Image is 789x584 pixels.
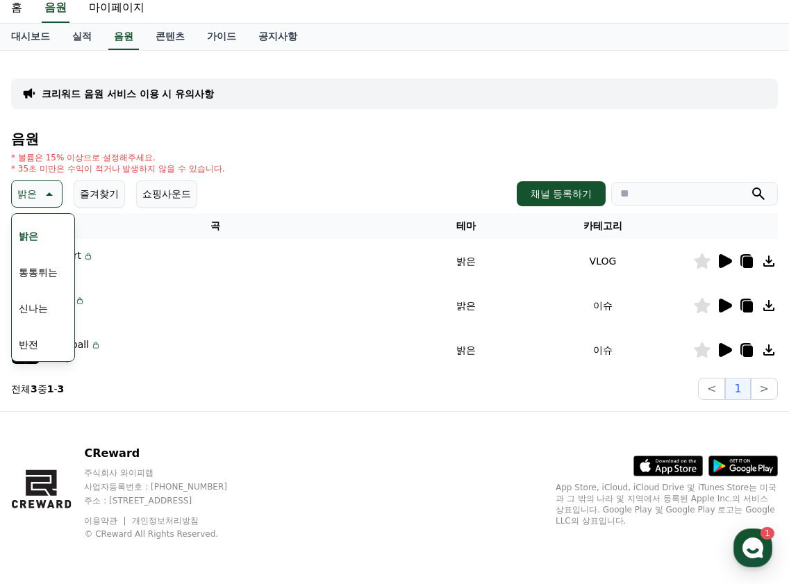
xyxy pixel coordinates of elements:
a: 개인정보처리방침 [132,516,199,526]
th: 카테고리 [513,213,693,239]
td: 밝은 [419,283,513,328]
a: 음원 [108,24,139,50]
button: 밝은 [13,221,44,251]
a: 1대화 [92,440,179,475]
th: 곡 [11,213,419,239]
a: 공지사항 [247,24,308,50]
th: 테마 [419,213,513,239]
p: * 35초 미만은 수익이 적거나 발생하지 않을 수 있습니다. [11,163,225,174]
p: 밝은 [17,184,37,203]
button: < [698,378,725,400]
p: 주식회사 와이피랩 [84,467,254,478]
span: 설정 [215,461,231,472]
p: Eggtart [45,249,81,263]
p: © CReward All Rights Reserved. [84,528,254,540]
button: 즐겨찾기 [74,180,125,208]
strong: 3 [58,383,65,394]
p: 전체 중 - [11,382,64,396]
button: 채널 등록하기 [517,181,606,206]
button: 통통튀는 [13,257,63,287]
button: > [751,378,778,400]
p: 사업자등록번호 : [PHONE_NUMBER] [84,481,254,492]
strong: 1 [47,383,54,394]
button: 반전 [13,329,44,360]
h4: 음원 [11,131,778,147]
span: 대화 [127,462,144,473]
span: 홈 [44,461,52,472]
a: 콘텐츠 [144,24,196,50]
strong: 3 [31,383,38,394]
button: 1 [725,378,750,400]
td: 이슈 [513,328,693,372]
span: 1 [141,440,146,451]
td: VLOG [513,239,693,283]
a: 크리워드 음원 서비스 이용 시 유의사항 [42,87,214,101]
button: 밝은 [11,180,63,208]
a: 홈 [4,440,92,475]
a: 가이드 [196,24,247,50]
td: 이슈 [513,283,693,328]
a: 설정 [179,440,267,475]
p: App Store, iCloud, iCloud Drive 및 iTunes Store는 미국과 그 밖의 나라 및 지역에서 등록된 Apple Inc.의 서비스 상표입니다. Goo... [556,482,778,526]
p: 주소 : [STREET_ADDRESS] [84,495,254,506]
td: 밝은 [419,239,513,283]
p: * 볼륨은 15% 이상으로 설정해주세요. [11,152,225,163]
a: 실적 [61,24,103,50]
td: 밝은 [419,328,513,372]
p: CReward [84,445,254,462]
button: 쇼핑사운드 [136,180,197,208]
button: 신나는 [13,293,53,324]
a: 이용약관 [84,516,128,526]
